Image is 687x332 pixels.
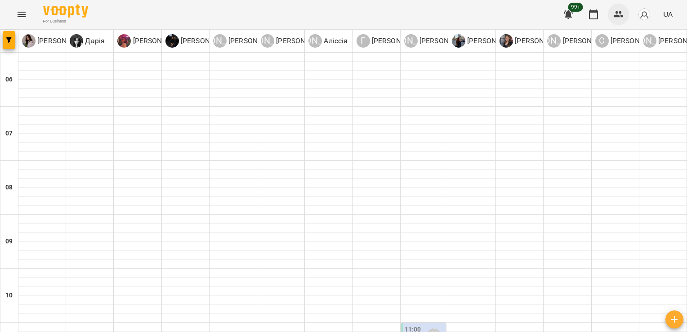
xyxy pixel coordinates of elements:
[227,36,283,46] p: [PERSON_NAME]
[357,34,426,48] a: Г [PERSON_NAME]
[70,34,83,48] img: Д
[165,34,179,48] img: О
[357,34,426,48] div: Гліб
[404,34,474,48] a: [PERSON_NAME] [PERSON_NAME]
[568,3,583,12] span: 99+
[500,34,569,48] div: Настя
[500,34,513,48] img: Н
[5,75,13,85] h6: 06
[308,34,322,48] div: [PERSON_NAME]
[83,36,105,46] p: Дарія
[165,34,235,48] div: Ольга
[500,34,569,48] a: Н [PERSON_NAME]
[213,34,283,48] div: Юлія
[5,291,13,301] h6: 10
[404,34,474,48] div: Аліна
[404,34,418,48] div: [PERSON_NAME]
[547,34,561,48] div: [PERSON_NAME]
[117,34,187,48] a: А [PERSON_NAME]
[452,34,465,48] img: О
[609,36,665,46] p: [PERSON_NAME]
[43,18,88,24] span: For Business
[643,34,656,48] div: [PERSON_NAME]
[547,34,617,48] a: [PERSON_NAME] [PERSON_NAME]
[452,34,522,48] a: О [PERSON_NAME]
[36,36,92,46] p: [PERSON_NAME]
[5,183,13,193] h6: 08
[165,34,235,48] a: О [PERSON_NAME]
[22,34,92,48] a: А [PERSON_NAME]
[117,34,187,48] div: Антоніна
[638,8,651,21] img: avatar_s.png
[322,36,348,46] p: Аліссія
[70,34,105,48] div: Дарія
[547,34,617,48] div: Анна
[11,4,32,25] button: Menu
[22,34,36,48] img: А
[357,34,370,48] div: Г
[660,6,676,22] button: UA
[213,34,283,48] a: [PERSON_NAME] [PERSON_NAME]
[663,9,673,19] span: UA
[117,34,131,48] img: А
[595,34,665,48] a: С [PERSON_NAME]
[261,34,330,48] div: Юліана
[370,36,426,46] p: [PERSON_NAME]
[595,34,609,48] div: С
[465,36,522,46] p: [PERSON_NAME]
[418,36,474,46] p: [PERSON_NAME]
[274,36,330,46] p: [PERSON_NAME]
[131,36,187,46] p: [PERSON_NAME]
[665,310,683,328] button: Створити урок
[22,34,92,48] div: Анастасія
[261,34,274,48] div: [PERSON_NAME]
[5,129,13,139] h6: 07
[561,36,617,46] p: [PERSON_NAME]
[452,34,522,48] div: Олександра
[308,34,348,48] div: Аліссія
[179,36,235,46] p: [PERSON_NAME]
[43,4,88,18] img: Voopty Logo
[513,36,569,46] p: [PERSON_NAME]
[261,34,330,48] a: [PERSON_NAME] [PERSON_NAME]
[308,34,348,48] a: [PERSON_NAME] Аліссія
[5,237,13,247] h6: 09
[213,34,227,48] div: [PERSON_NAME]
[595,34,665,48] div: Софія
[70,34,105,48] a: Д Дарія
